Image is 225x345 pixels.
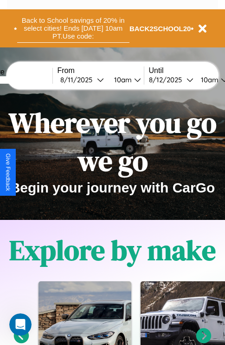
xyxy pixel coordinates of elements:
[9,231,216,269] h1: Explore by make
[109,75,134,84] div: 10am
[129,25,191,33] b: BACK2SCHOOL20
[196,75,221,84] div: 10am
[60,75,97,84] div: 8 / 11 / 2025
[17,14,129,43] button: Back to School savings of 20% in select cities! Ends [DATE] 10am PT.Use code:
[58,75,107,85] button: 8/11/2025
[107,75,144,85] button: 10am
[149,75,186,84] div: 8 / 12 / 2025
[5,153,11,191] div: Give Feedback
[9,313,32,336] iframe: Intercom live chat
[58,66,144,75] label: From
